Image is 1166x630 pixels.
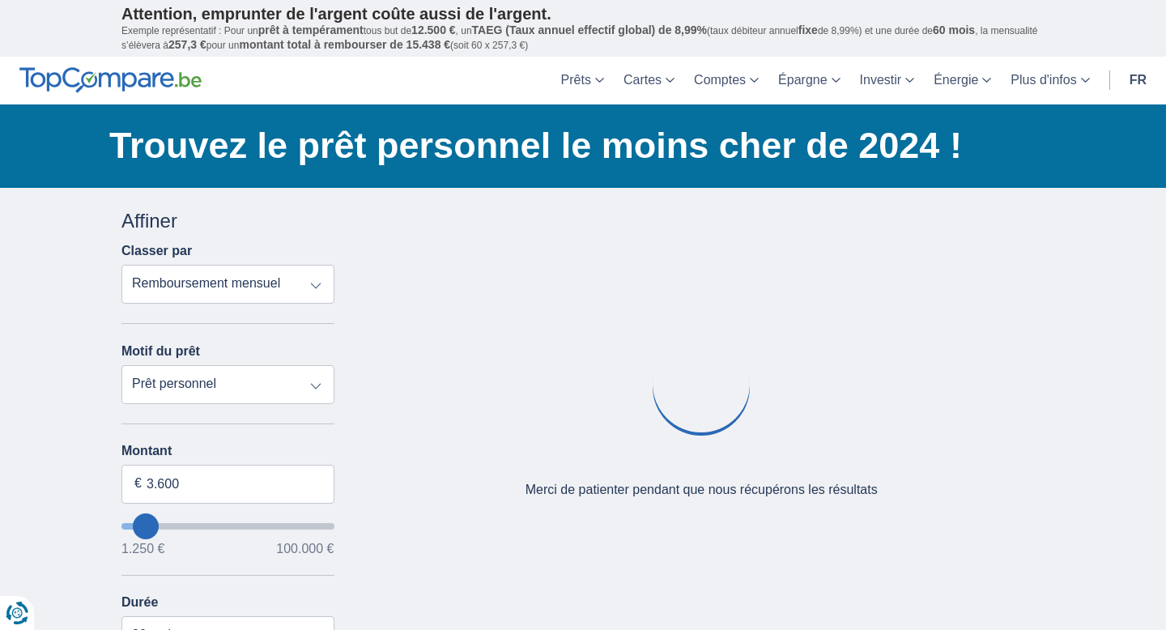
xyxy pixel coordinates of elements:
[109,121,1045,171] h1: Trouvez le prêt personnel le moins cher de 2024 !
[850,57,925,104] a: Investir
[933,23,975,36] span: 60 mois
[768,57,850,104] a: Épargne
[121,23,1045,53] p: Exemple représentatif : Pour un tous but de , un (taux débiteur annuel de 8,99%) et une durée de ...
[121,244,192,258] label: Classer par
[121,4,1045,23] p: Attention, emprunter de l'argent coûte aussi de l'argent.
[258,23,364,36] span: prêt à tempérament
[924,57,1001,104] a: Énergie
[121,543,164,556] span: 1.250 €
[684,57,768,104] a: Comptes
[168,38,206,51] span: 257,3 €
[472,23,707,36] span: TAEG (Taux annuel effectif global) de 8,99%
[276,543,334,556] span: 100.000 €
[121,207,334,235] div: Affiner
[121,444,334,458] label: Montant
[798,23,818,36] span: fixe
[614,57,684,104] a: Cartes
[121,595,158,610] label: Durée
[19,67,202,93] img: TopCompare
[1120,57,1156,104] a: fr
[239,38,450,51] span: montant total à rembourser de 15.438 €
[1001,57,1099,104] a: Plus d'infos
[121,344,200,359] label: Motif du prêt
[526,481,878,500] div: Merci de patienter pendant que nous récupérons les résultats
[134,475,142,493] span: €
[121,523,334,530] input: wantToBorrow
[551,57,614,104] a: Prêts
[411,23,456,36] span: 12.500 €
